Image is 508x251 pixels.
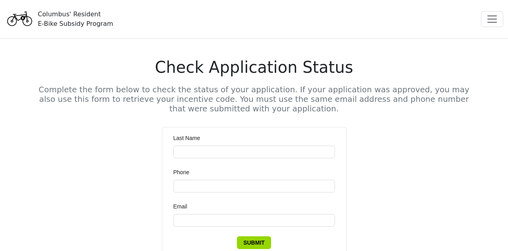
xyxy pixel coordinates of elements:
input: Email [173,214,335,227]
button: Toggle navigation [481,11,503,27]
a: Columbus' ResidentE-Bike Subsidy Program [5,14,113,23]
h1: Check Application Status [37,58,471,77]
input: Last Name [173,146,335,158]
label: Email [173,202,193,211]
span: Submit [243,238,265,247]
div: Columbus' Resident E-Bike Subsidy Program [38,10,113,29]
label: Phone [173,168,195,177]
h5: Complete the form below to check the status of your application. If your application was approved... [37,85,471,113]
button: Submit [237,236,271,249]
input: Phone [173,180,335,193]
label: Last Name [173,134,206,142]
img: Program logo [5,5,35,33]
